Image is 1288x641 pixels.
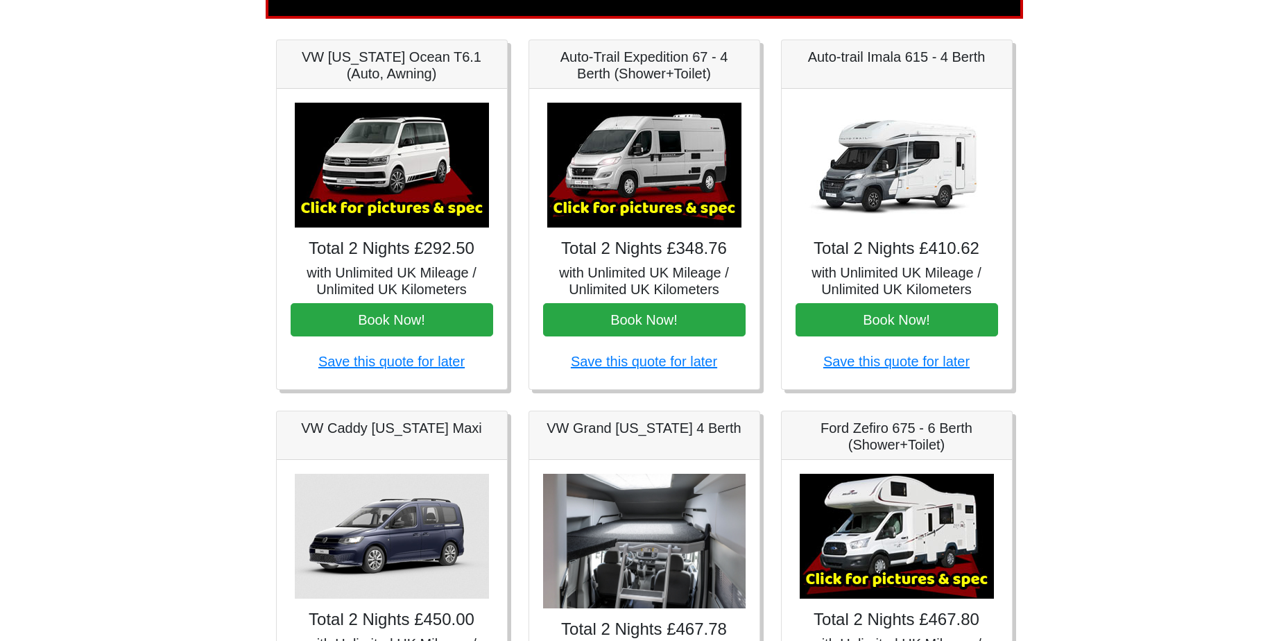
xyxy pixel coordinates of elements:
[291,239,493,259] h4: Total 2 Nights £292.50
[291,264,493,298] h5: with Unlimited UK Mileage / Unlimited UK Kilometers
[547,103,741,228] img: Auto-Trail Expedition 67 - 4 Berth (Shower+Toilet)
[318,354,465,369] a: Save this quote for later
[295,474,489,599] img: VW Caddy California Maxi
[796,49,998,65] h5: Auto-trail Imala 615 - 4 Berth
[800,103,994,228] img: Auto-trail Imala 615 - 4 Berth
[796,610,998,630] h4: Total 2 Nights £467.80
[291,420,493,436] h5: VW Caddy [US_STATE] Maxi
[823,354,970,369] a: Save this quote for later
[543,239,746,259] h4: Total 2 Nights £348.76
[543,474,746,609] img: VW Grand California 4 Berth
[291,303,493,336] button: Book Now!
[543,420,746,436] h5: VW Grand [US_STATE] 4 Berth
[295,103,489,228] img: VW California Ocean T6.1 (Auto, Awning)
[796,420,998,453] h5: Ford Zefiro 675 - 6 Berth (Shower+Toilet)
[543,49,746,82] h5: Auto-Trail Expedition 67 - 4 Berth (Shower+Toilet)
[291,49,493,82] h5: VW [US_STATE] Ocean T6.1 (Auto, Awning)
[543,303,746,336] button: Book Now!
[800,474,994,599] img: Ford Zefiro 675 - 6 Berth (Shower+Toilet)
[796,264,998,298] h5: with Unlimited UK Mileage / Unlimited UK Kilometers
[571,354,717,369] a: Save this quote for later
[796,303,998,336] button: Book Now!
[543,619,746,640] h4: Total 2 Nights £467.78
[543,264,746,298] h5: with Unlimited UK Mileage / Unlimited UK Kilometers
[291,610,493,630] h4: Total 2 Nights £450.00
[796,239,998,259] h4: Total 2 Nights £410.62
